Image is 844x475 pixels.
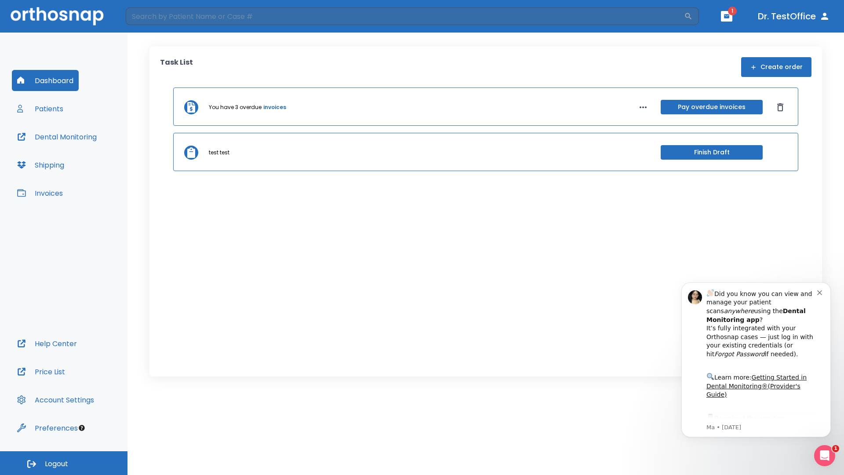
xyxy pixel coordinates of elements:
[12,98,69,119] button: Patients
[728,7,737,15] span: 1
[661,100,763,114] button: Pay overdue invoices
[209,149,229,157] p: test test
[38,143,149,188] div: Download the app: | ​ Let us know if you need help getting started!
[12,333,82,354] button: Help Center
[160,57,193,77] p: Task List
[12,126,102,147] button: Dental Monitoring
[263,103,286,111] a: invoices
[12,183,68,204] button: Invoices
[668,269,844,451] iframe: Intercom notifications message
[773,100,787,114] button: Dismiss
[45,459,68,469] span: Logout
[661,145,763,160] button: Finish Draft
[78,424,86,432] div: Tooltip anchor
[12,417,83,438] button: Preferences
[12,154,69,175] button: Shipping
[754,8,833,24] button: Dr. TestOffice
[149,19,156,26] button: Dismiss notification
[12,361,70,382] button: Price List
[38,146,116,161] a: App Store
[12,389,99,410] button: Account Settings
[38,154,149,162] p: Message from Ma, sent 2w ago
[11,7,104,25] img: Orthosnap
[832,445,839,452] span: 1
[814,445,835,466] iframe: Intercom live chat
[741,57,811,77] button: Create order
[126,7,684,25] input: Search by Patient Name or Case #
[12,70,79,91] button: Dashboard
[209,103,262,111] p: You have 3 overdue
